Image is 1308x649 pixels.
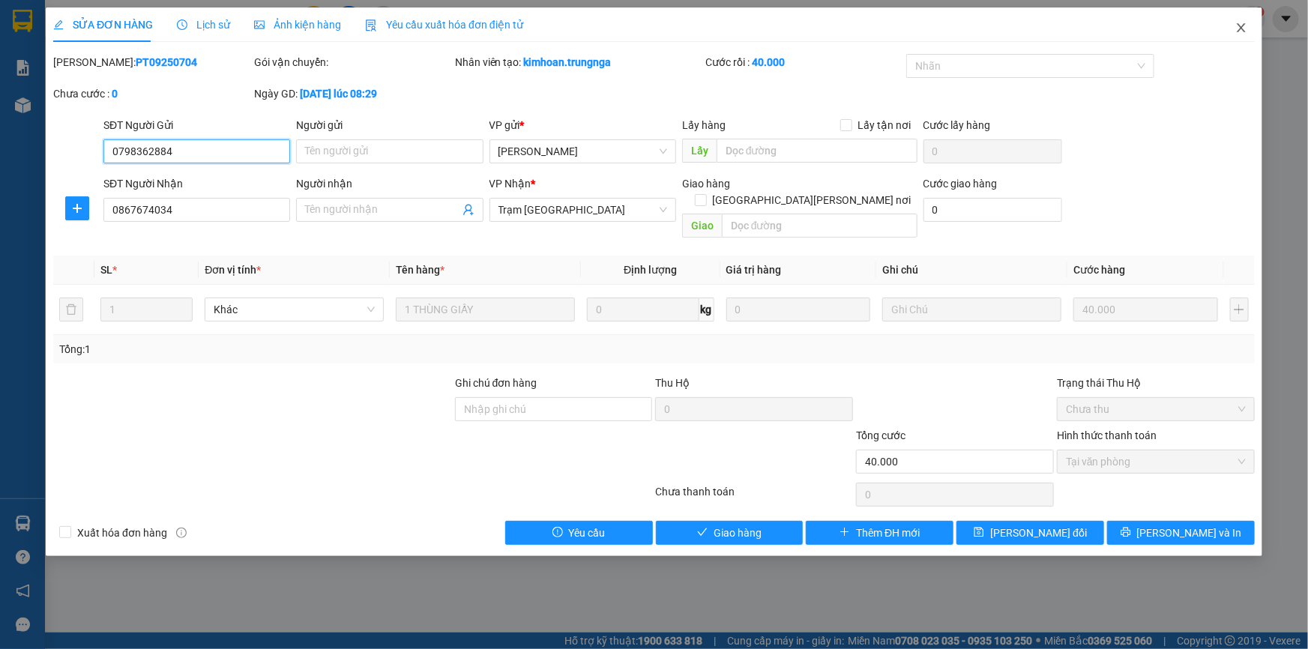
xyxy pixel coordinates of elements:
span: Lấy hàng [682,119,726,131]
span: Tổng cước [856,429,905,441]
span: Đơn vị tính [205,264,261,276]
span: Giao hàng [682,178,730,190]
span: Thêm ĐH mới [856,525,920,541]
div: Chưa thanh toán [654,483,855,510]
span: Cước hàng [1073,264,1125,276]
input: 0 [726,298,871,322]
span: Yêu cầu xuất hóa đơn điện tử [365,19,523,31]
b: 0 [112,88,118,100]
div: Nhân viên tạo: [455,54,703,70]
b: 40.000 [752,56,785,68]
span: plus [840,527,850,539]
div: Gói vận chuyển: [254,54,452,70]
span: exclamation-circle [552,527,563,539]
div: Cước rồi : [705,54,903,70]
span: Xuất hóa đơn hàng [71,525,173,541]
div: SĐT Người Nhận [103,175,290,192]
span: Phan Thiết [498,140,667,163]
span: printer [1121,527,1131,539]
div: Người nhận [296,175,483,192]
span: Lịch sử [177,19,230,31]
span: Giao hàng [714,525,762,541]
button: Close [1220,7,1262,49]
span: clock-circle [177,19,187,30]
input: Ghi chú đơn hàng [455,397,653,421]
span: Lấy [682,139,717,163]
span: Tại văn phòng [1066,450,1246,473]
input: VD: Bàn, Ghế [396,298,575,322]
div: Người gửi [296,117,483,133]
span: plus [66,202,88,214]
div: Tổng: 1 [59,341,505,357]
div: Ngày GD: [254,85,452,102]
div: VP gửi [489,117,676,133]
span: info-circle [176,528,187,538]
span: SỬA ĐƠN HÀNG [53,19,153,31]
input: Dọc đường [722,214,917,238]
span: Tên hàng [396,264,444,276]
span: Thu Hộ [655,377,690,389]
span: Lấy tận nơi [852,117,917,133]
div: [PERSON_NAME]: [53,54,251,70]
button: plusThêm ĐH mới [806,521,953,545]
div: Chưa cước : [53,85,251,102]
label: Hình thức thanh toán [1057,429,1157,441]
th: Ghi chú [876,256,1067,285]
span: edit [53,19,64,30]
button: save[PERSON_NAME] đổi [956,521,1104,545]
span: check [697,527,708,539]
input: 0 [1073,298,1218,322]
span: Khác [214,298,375,321]
span: Yêu cầu [569,525,606,541]
div: Trạng thái Thu Hộ [1057,375,1255,391]
b: [DATE] lúc 08:29 [300,88,377,100]
button: delete [59,298,83,322]
span: Chưa thu [1066,398,1246,420]
span: user-add [462,204,474,216]
span: SL [100,264,112,276]
span: [PERSON_NAME] và In [1137,525,1242,541]
span: [GEOGRAPHIC_DATA][PERSON_NAME] nơi [707,192,917,208]
button: plus [65,196,89,220]
span: Giá trị hàng [726,264,782,276]
input: Dọc đường [717,139,917,163]
img: icon [365,19,377,31]
input: Cước giao hàng [923,198,1062,222]
input: Cước lấy hàng [923,139,1062,163]
button: checkGiao hàng [656,521,804,545]
span: close [1235,22,1247,34]
span: Ảnh kiện hàng [254,19,341,31]
span: Trạm Sài Gòn [498,199,667,221]
span: kg [699,298,714,322]
span: save [974,527,984,539]
span: Giao [682,214,722,238]
label: Cước lấy hàng [923,119,991,131]
b: PT09250704 [136,56,197,68]
b: kimhoan.trungnga [524,56,612,68]
span: picture [254,19,265,30]
label: Cước giao hàng [923,178,998,190]
button: plus [1230,298,1249,322]
span: VP Nhận [489,178,531,190]
span: [PERSON_NAME] đổi [990,525,1087,541]
input: Ghi Chú [882,298,1061,322]
span: Định lượng [624,264,677,276]
div: SĐT Người Gửi [103,117,290,133]
button: printer[PERSON_NAME] và In [1107,521,1255,545]
button: exclamation-circleYêu cầu [505,521,653,545]
label: Ghi chú đơn hàng [455,377,537,389]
